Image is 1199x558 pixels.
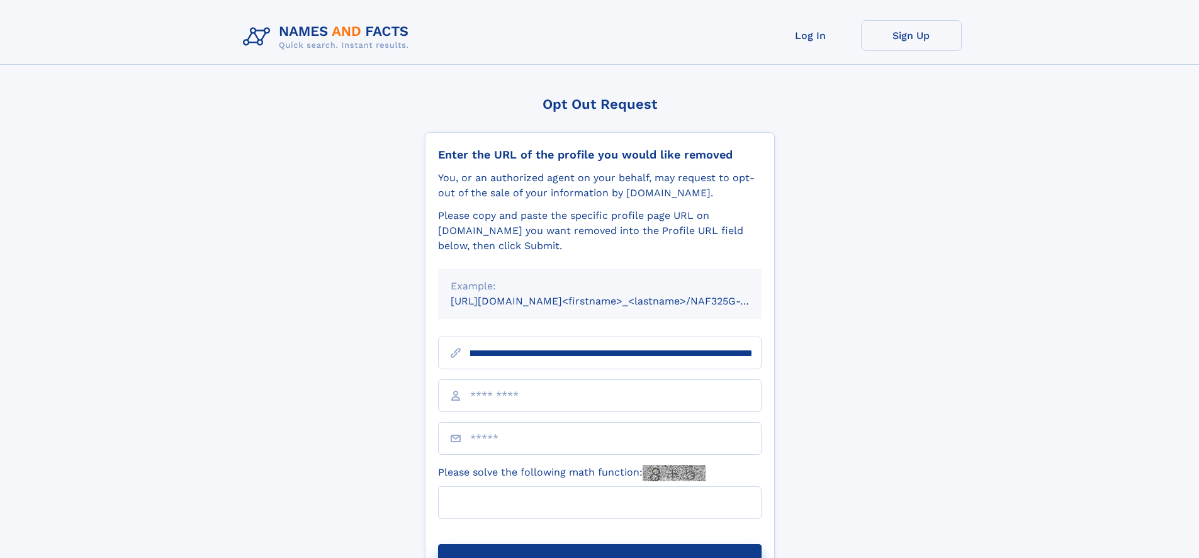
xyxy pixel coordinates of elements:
[438,465,706,481] label: Please solve the following math function:
[451,279,749,294] div: Example:
[438,170,762,201] div: You, or an authorized agent on your behalf, may request to opt-out of the sale of your informatio...
[451,295,785,307] small: [URL][DOMAIN_NAME]<firstname>_<lastname>/NAF325G-xxxxxxxx
[438,208,762,254] div: Please copy and paste the specific profile page URL on [DOMAIN_NAME] you want removed into the Pr...
[438,148,762,162] div: Enter the URL of the profile you would like removed
[425,96,775,112] div: Opt Out Request
[861,20,962,51] a: Sign Up
[238,20,419,54] img: Logo Names and Facts
[760,20,861,51] a: Log In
